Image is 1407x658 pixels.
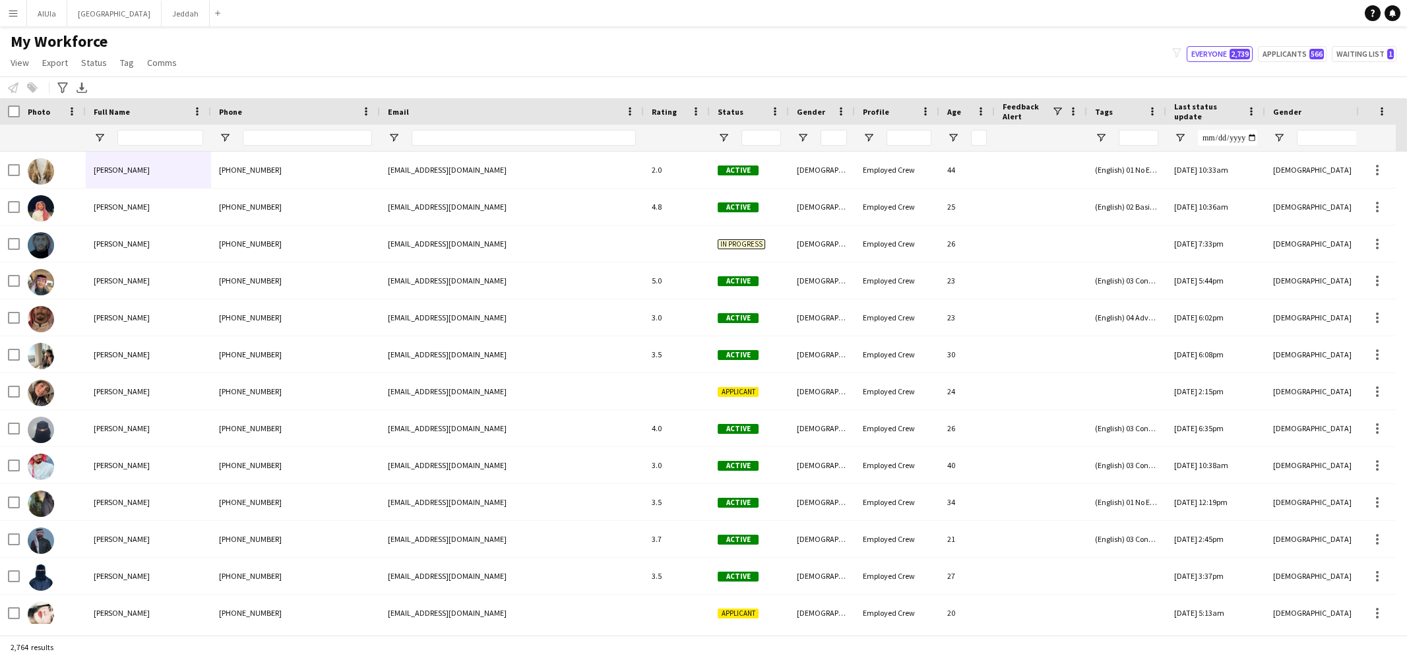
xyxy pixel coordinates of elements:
[1273,349,1352,359] span: [DEMOGRAPHIC_DATA]
[1087,299,1166,336] div: (English) 04 Advanced, (Experience) 01 Newbies, (PPSS) 03 VIP, (Role) 04 Host & Hostesses
[1273,423,1352,433] span: [DEMOGRAPHIC_DATA]
[94,534,150,544] span: [PERSON_NAME]
[1087,521,1166,557] div: (English) 03 Conversational, (Experience) 01 Newbies, (PPSS) 03 VIP, (Role) 03 Premium [PERSON_NAME]
[1230,49,1250,59] span: 2,739
[789,484,855,520] div: [DEMOGRAPHIC_DATA]
[1297,130,1389,146] input: Gender Filter Input
[789,447,855,483] div: [DEMOGRAPHIC_DATA]
[644,299,710,336] div: 3.0
[789,595,855,631] div: [DEMOGRAPHIC_DATA]
[797,132,809,144] button: Open Filter Menu
[789,521,855,557] div: [DEMOGRAPHIC_DATA]
[1166,595,1265,631] div: [DATE] 5:13am
[67,1,162,26] button: [GEOGRAPHIC_DATA]
[380,336,644,373] div: [EMAIL_ADDRESS][DOMAIN_NAME]
[718,535,759,545] span: Active
[211,336,380,373] div: [PHONE_NUMBER]
[939,558,995,594] div: 27
[1273,239,1352,249] span: [DEMOGRAPHIC_DATA]
[855,225,939,262] div: Employed Crew
[28,306,54,332] img: Abdulelah Alghaythi
[380,447,644,483] div: [EMAIL_ADDRESS][DOMAIN_NAME]
[789,410,855,446] div: [DEMOGRAPHIC_DATA]
[644,152,710,188] div: 2.0
[1166,484,1265,520] div: [DATE] 12:19pm
[644,410,710,446] div: 4.0
[1273,165,1352,175] span: [DEMOGRAPHIC_DATA]
[718,424,759,434] span: Active
[855,373,939,409] div: Employed Crew
[789,225,855,262] div: [DEMOGRAPHIC_DATA]
[388,132,400,144] button: Open Filter Menu
[37,54,73,71] a: Export
[1273,313,1352,322] span: [DEMOGRAPHIC_DATA]
[1166,336,1265,373] div: [DATE] 6:08pm
[1095,107,1113,117] span: Tags
[939,262,995,299] div: 23
[1273,276,1352,285] span: [DEMOGRAPHIC_DATA]
[94,460,150,470] span: [PERSON_NAME]
[939,521,995,557] div: 21
[1332,46,1396,62] button: Waiting list1
[211,373,380,409] div: [PHONE_NUMBER]
[863,107,889,117] span: Profile
[388,107,409,117] span: Email
[718,572,759,582] span: Active
[76,54,112,71] a: Status
[789,558,855,594] div: [DEMOGRAPHIC_DATA]
[1166,262,1265,299] div: [DATE] 5:44pm
[211,484,380,520] div: [PHONE_NUMBER]
[789,336,855,373] div: [DEMOGRAPHIC_DATA]
[380,373,644,409] div: [EMAIL_ADDRESS][DOMAIN_NAME]
[380,521,644,557] div: [EMAIL_ADDRESS][DOMAIN_NAME]
[380,189,644,225] div: [EMAIL_ADDRESS][DOMAIN_NAME]
[718,498,759,508] span: Active
[1087,189,1166,225] div: (English) 02 Basic, (Experience) 02 Experienced, (PPSS) 02 IP, (Role) 10 SUPERVISOR "A"
[380,152,644,188] div: [EMAIL_ADDRESS][DOMAIN_NAME]
[789,373,855,409] div: [DEMOGRAPHIC_DATA]
[939,410,995,446] div: 26
[718,202,759,212] span: Active
[939,595,995,631] div: 20
[380,484,644,520] div: [EMAIL_ADDRESS][DOMAIN_NAME]
[652,107,677,117] span: Rating
[1273,534,1352,544] span: [DEMOGRAPHIC_DATA]
[1166,558,1265,594] div: [DATE] 3:37pm
[644,484,710,520] div: 3.5
[55,80,71,96] app-action-btn: Advanced filters
[94,423,150,433] span: [PERSON_NAME]
[855,484,939,520] div: Employed Crew
[1087,262,1166,299] div: (English) 03 Conversational, (Experience) 01 Newbies, (PPSS) 03 VIP, (Role) 05 VIP Host & Hostesses
[28,158,54,185] img: islah siddig
[94,386,150,396] span: [PERSON_NAME]
[644,189,710,225] div: 4.8
[789,299,855,336] div: [DEMOGRAPHIC_DATA]
[211,595,380,631] div: [PHONE_NUMBER]
[939,447,995,483] div: 40
[1095,132,1107,144] button: Open Filter Menu
[28,269,54,295] img: Abdulaziz Alshmmari
[28,491,54,517] img: Aziza Al-Juhani
[947,132,959,144] button: Open Filter Menu
[644,336,710,373] div: 3.5
[821,130,847,146] input: Gender Filter Input
[94,107,130,117] span: Full Name
[5,54,34,71] a: View
[1166,447,1265,483] div: [DATE] 10:38am
[380,595,644,631] div: [EMAIL_ADDRESS][DOMAIN_NAME]
[380,299,644,336] div: [EMAIL_ADDRESS][DOMAIN_NAME]
[718,239,765,249] span: In progress
[243,130,372,146] input: Phone Filter Input
[644,558,710,594] div: 3.5
[939,299,995,336] div: 23
[211,262,380,299] div: [PHONE_NUMBER]
[718,313,759,323] span: Active
[1166,152,1265,188] div: [DATE] 10:33am
[211,189,380,225] div: [PHONE_NUMBER]
[211,447,380,483] div: [PHONE_NUMBER]
[28,417,54,443] img: Aishah Alenzi
[28,107,50,117] span: Photo
[74,80,90,96] app-action-btn: Export XLSX
[855,410,939,446] div: Employed Crew
[42,57,68,69] span: Export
